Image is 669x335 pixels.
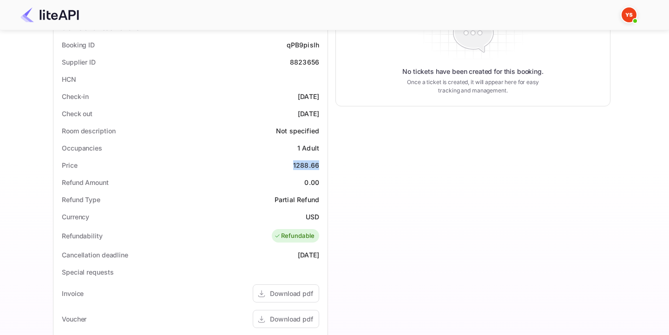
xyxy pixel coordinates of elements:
[298,250,319,260] div: [DATE]
[62,40,95,50] div: Booking ID
[62,267,113,277] div: Special requests
[62,231,103,241] div: Refundability
[62,289,84,298] div: Invoice
[62,160,78,170] div: Price
[298,109,319,118] div: [DATE]
[62,212,89,222] div: Currency
[62,126,115,136] div: Room description
[622,7,636,22] img: Yandex Support
[62,109,92,118] div: Check out
[62,143,102,153] div: Occupancies
[297,143,319,153] div: 1 Adult
[304,177,319,187] div: 0.00
[62,92,89,101] div: Check-in
[402,67,544,76] p: No tickets have been created for this booking.
[62,250,128,260] div: Cancellation deadline
[62,74,76,84] div: HCN
[62,177,109,187] div: Refund Amount
[270,314,313,324] div: Download pdf
[290,57,319,67] div: 8823656
[400,78,546,95] p: Once a ticket is created, it will appear here for easy tracking and management.
[20,7,79,22] img: LiteAPI Logo
[62,314,86,324] div: Voucher
[276,126,319,136] div: Not specified
[298,92,319,101] div: [DATE]
[306,212,319,222] div: USD
[275,195,319,204] div: Partial Refund
[293,160,319,170] div: 1288.66
[270,289,313,298] div: Download pdf
[287,40,319,50] div: qPB9pislh
[62,57,96,67] div: Supplier ID
[274,231,315,241] div: Refundable
[62,195,100,204] div: Refund Type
